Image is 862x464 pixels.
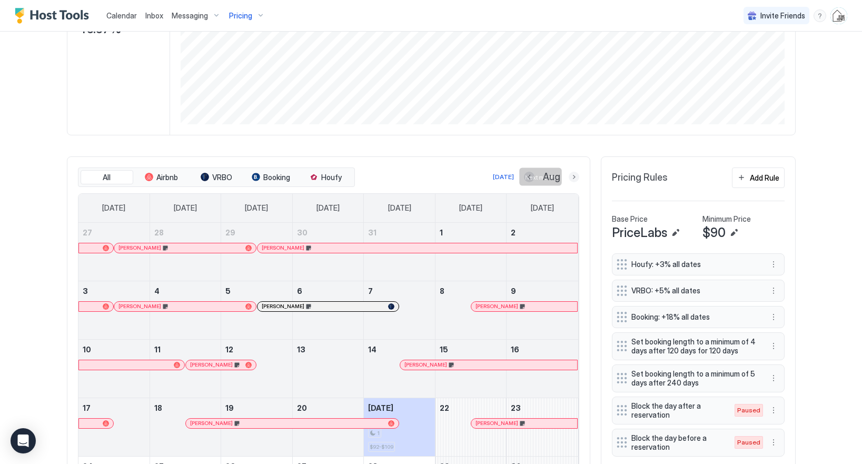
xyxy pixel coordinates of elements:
td: August 7, 2025 [364,281,435,339]
span: Next month [525,174,556,181]
button: Booking [245,170,298,185]
span: Booking: +18% all dates [631,312,757,322]
a: Sunday [92,194,136,222]
td: August 19, 2025 [221,398,293,456]
td: August 18, 2025 [150,398,221,456]
div: menu [767,258,780,271]
a: August 9, 2025 [507,281,578,301]
span: 8 [440,287,444,295]
span: PriceLabs [612,225,667,241]
td: August 8, 2025 [435,281,507,339]
span: Invite Friends [760,11,805,21]
span: [PERSON_NAME] [190,361,233,368]
button: More options [767,311,780,323]
span: 11 [154,345,161,354]
td: August 13, 2025 [292,339,364,398]
td: August 15, 2025 [435,339,507,398]
span: Block the day after a reservation [631,401,724,420]
span: 15 [440,345,448,354]
a: Wednesday [306,194,350,222]
span: 22 [440,403,449,412]
span: VRBO: +5% all dates [631,286,757,295]
div: Add Rule [750,172,779,183]
span: [DATE] [531,203,554,213]
span: Base Price [612,214,648,224]
span: 29 [225,228,235,237]
a: Saturday [520,194,564,222]
span: All [103,173,111,182]
a: August 10, 2025 [78,340,150,359]
span: Pricing [229,11,252,21]
td: August 9, 2025 [507,281,578,339]
a: Calendar [106,10,137,21]
td: August 6, 2025 [292,281,364,339]
button: Houfy [300,170,352,185]
span: 1 [440,228,443,237]
a: August 2, 2025 [507,223,578,242]
span: 23 [511,403,521,412]
div: menu [767,436,780,449]
a: August 7, 2025 [364,281,435,301]
td: August 20, 2025 [292,398,364,456]
span: Houfy: +3% all dates [631,260,757,269]
td: August 12, 2025 [221,339,293,398]
span: VRBO [212,173,232,182]
td: August 3, 2025 [78,281,150,339]
a: August 6, 2025 [293,281,364,301]
button: More options [767,404,780,417]
span: 6 [297,287,302,295]
span: [DATE] [245,203,268,213]
div: [PERSON_NAME] [262,244,573,251]
button: All [81,170,133,185]
a: August 21, 2025 [364,398,435,418]
span: Set booking length to a minimum of 5 days after 240 days [631,369,757,388]
td: August 5, 2025 [221,281,293,339]
td: July 29, 2025 [221,223,293,281]
span: [PERSON_NAME] [262,303,304,310]
a: August 20, 2025 [293,398,364,418]
a: August 16, 2025 [507,340,578,359]
span: [PERSON_NAME] [404,361,447,368]
span: [DATE] [368,403,393,412]
span: [DATE] [102,203,125,213]
a: July 31, 2025 [364,223,435,242]
td: July 27, 2025 [78,223,150,281]
span: 12 [225,345,233,354]
button: More options [767,372,780,384]
span: Calendar [106,11,137,20]
span: 28 [154,228,164,237]
span: 20 [297,403,307,412]
div: Open Intercom Messenger [11,428,36,453]
a: Inbox [145,10,163,21]
button: Edit [728,226,740,239]
span: $92-$109 [370,443,393,450]
a: August 4, 2025 [150,281,221,301]
td: August 11, 2025 [150,339,221,398]
td: August 2, 2025 [507,223,578,281]
a: Host Tools Logo [15,8,94,24]
a: Monday [163,194,207,222]
button: Airbnb [135,170,188,185]
span: 13 [297,345,305,354]
span: [DATE] [459,203,482,213]
td: August 1, 2025 [435,223,507,281]
a: Friday [449,194,493,222]
div: menu [767,404,780,417]
div: menu [767,340,780,352]
a: August 11, 2025 [150,340,221,359]
span: Paused [737,406,760,415]
div: menu [767,284,780,297]
span: 31 [368,228,376,237]
a: July 30, 2025 [293,223,364,242]
span: 1 [377,430,380,437]
span: [PERSON_NAME] [118,303,161,310]
div: [PERSON_NAME] [118,244,252,251]
span: 10 [83,345,91,354]
td: August 22, 2025 [435,398,507,456]
a: Tuesday [234,194,279,222]
button: Edit [669,226,682,239]
span: Paused [737,438,760,447]
span: Booking [263,173,290,182]
a: Thursday [378,194,422,222]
